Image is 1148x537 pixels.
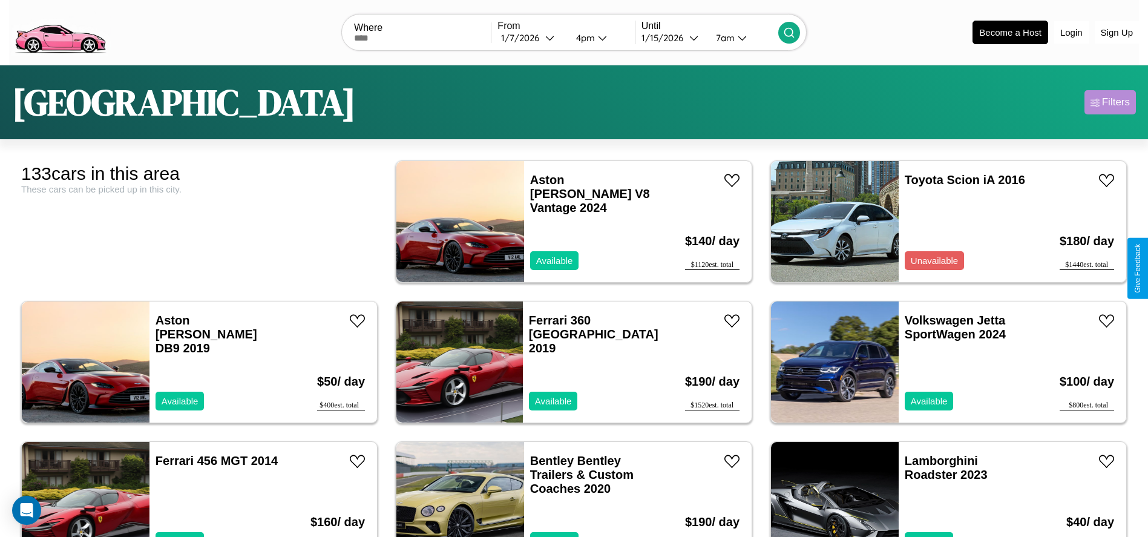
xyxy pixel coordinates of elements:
[1060,222,1114,260] h3: $ 180 / day
[530,454,634,495] a: Bentley Bentley Trailers & Custom Coaches 2020
[536,252,573,269] p: Available
[710,32,738,44] div: 7am
[685,401,740,410] div: $ 1520 est. total
[641,21,778,31] label: Until
[21,184,378,194] div: These cars can be picked up in this city.
[354,22,491,33] label: Where
[9,6,111,56] img: logo
[317,363,365,401] h3: $ 50 / day
[501,32,545,44] div: 1 / 7 / 2026
[685,222,740,260] h3: $ 140 / day
[566,31,635,44] button: 4pm
[1060,260,1114,270] div: $ 1440 est. total
[570,32,598,44] div: 4pm
[706,31,778,44] button: 7am
[12,77,356,127] h1: [GEOGRAPHIC_DATA]
[162,393,198,409] p: Available
[529,314,658,355] a: Ferrari 360 [GEOGRAPHIC_DATA] 2019
[685,363,740,401] h3: $ 190 / day
[911,393,948,409] p: Available
[905,454,988,481] a: Lamborghini Roadster 2023
[905,173,1025,186] a: Toyota Scion iA 2016
[535,393,572,409] p: Available
[1095,21,1139,44] button: Sign Up
[1133,244,1142,293] div: Give Feedback
[156,314,257,355] a: Aston [PERSON_NAME] DB9 2019
[641,32,689,44] div: 1 / 15 / 2026
[317,401,365,410] div: $ 400 est. total
[156,454,278,467] a: Ferrari 456 MGT 2014
[905,314,1006,341] a: Volkswagen Jetta SportWagen 2024
[12,496,41,525] div: Open Intercom Messenger
[1054,21,1089,44] button: Login
[1060,401,1114,410] div: $ 800 est. total
[497,21,634,31] label: From
[973,21,1048,44] button: Become a Host
[21,163,378,184] div: 133 cars in this area
[1084,90,1136,114] button: Filters
[1102,96,1130,108] div: Filters
[685,260,740,270] div: $ 1120 est. total
[497,31,566,44] button: 1/7/2026
[530,173,650,214] a: Aston [PERSON_NAME] V8 Vantage 2024
[1060,363,1114,401] h3: $ 100 / day
[911,252,958,269] p: Unavailable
